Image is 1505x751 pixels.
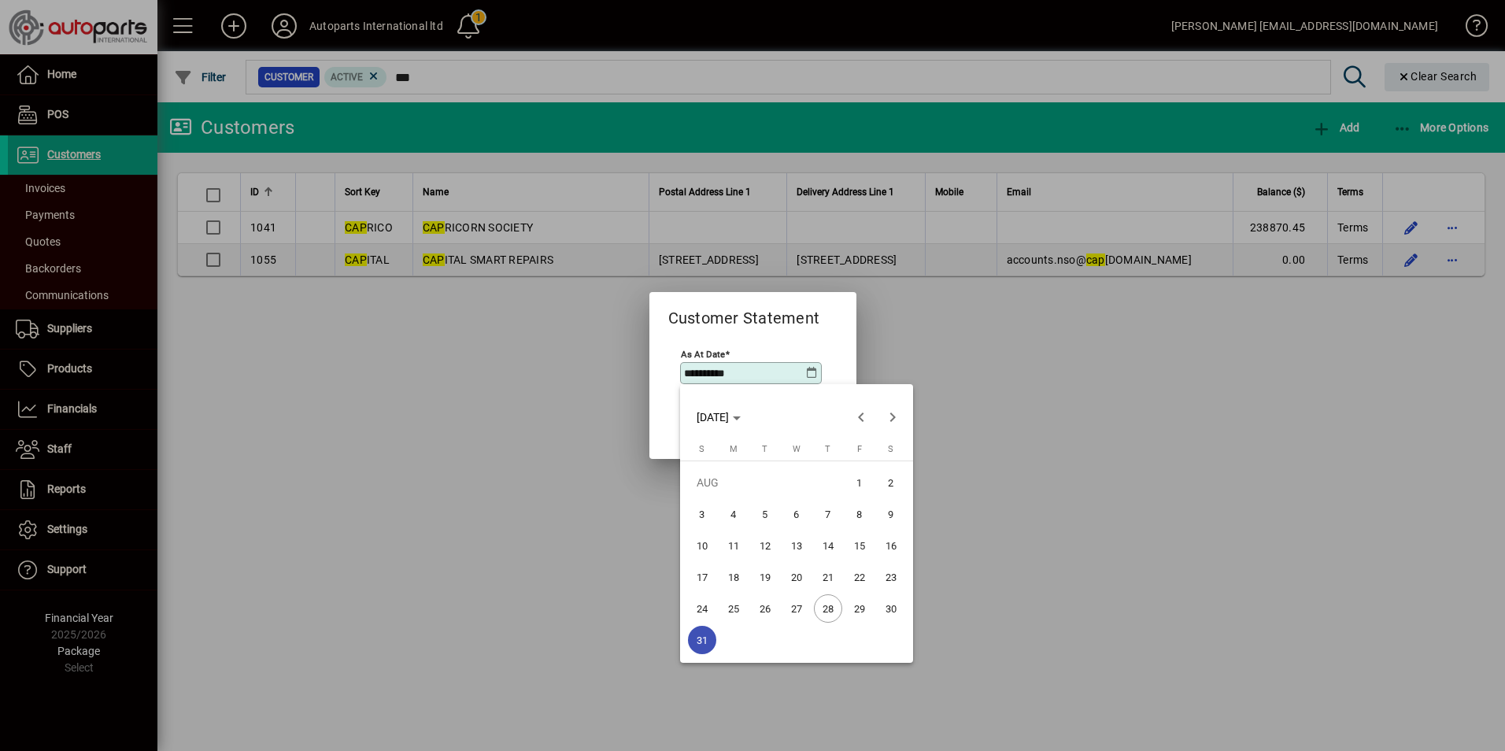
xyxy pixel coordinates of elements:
[749,530,781,561] button: Tue Aug 12 2025
[875,530,907,561] button: Sat Aug 16 2025
[793,444,801,454] span: W
[686,561,718,593] button: Sun Aug 17 2025
[686,593,718,624] button: Sun Aug 24 2025
[688,563,716,591] span: 17
[781,530,812,561] button: Wed Aug 13 2025
[718,498,749,530] button: Mon Aug 04 2025
[877,563,905,591] span: 23
[814,563,842,591] span: 21
[782,563,811,591] span: 20
[699,444,704,454] span: S
[844,561,875,593] button: Fri Aug 22 2025
[719,531,748,560] span: 11
[875,467,907,498] button: Sat Aug 02 2025
[718,561,749,593] button: Mon Aug 18 2025
[877,594,905,623] span: 30
[845,531,874,560] span: 15
[782,594,811,623] span: 27
[814,500,842,528] span: 7
[845,594,874,623] span: 29
[781,593,812,624] button: Wed Aug 27 2025
[825,444,830,454] span: T
[686,530,718,561] button: Sun Aug 10 2025
[686,624,718,656] button: Sun Aug 31 2025
[686,467,844,498] td: AUG
[814,594,842,623] span: 28
[730,444,738,454] span: M
[718,530,749,561] button: Mon Aug 11 2025
[857,444,862,454] span: F
[877,401,908,433] button: Next month
[688,594,716,623] span: 24
[749,593,781,624] button: Tue Aug 26 2025
[845,401,877,433] button: Previous month
[688,626,716,654] span: 31
[697,411,729,424] span: [DATE]
[812,530,844,561] button: Thu Aug 14 2025
[812,593,844,624] button: Thu Aug 28 2025
[718,593,749,624] button: Mon Aug 25 2025
[782,500,811,528] span: 6
[749,498,781,530] button: Tue Aug 05 2025
[690,403,747,431] button: Choose month and year
[844,498,875,530] button: Fri Aug 08 2025
[781,561,812,593] button: Wed Aug 20 2025
[877,531,905,560] span: 16
[751,531,779,560] span: 12
[782,531,811,560] span: 13
[845,500,874,528] span: 8
[719,563,748,591] span: 18
[875,561,907,593] button: Sat Aug 23 2025
[812,498,844,530] button: Thu Aug 07 2025
[845,563,874,591] span: 22
[814,531,842,560] span: 14
[781,498,812,530] button: Wed Aug 06 2025
[844,593,875,624] button: Fri Aug 29 2025
[844,467,875,498] button: Fri Aug 01 2025
[762,444,767,454] span: T
[877,500,905,528] span: 9
[719,500,748,528] span: 4
[686,498,718,530] button: Sun Aug 03 2025
[688,531,716,560] span: 10
[719,594,748,623] span: 25
[844,530,875,561] button: Fri Aug 15 2025
[875,593,907,624] button: Sat Aug 30 2025
[812,561,844,593] button: Thu Aug 21 2025
[749,561,781,593] button: Tue Aug 19 2025
[751,500,779,528] span: 5
[751,594,779,623] span: 26
[875,498,907,530] button: Sat Aug 09 2025
[751,563,779,591] span: 19
[845,468,874,497] span: 1
[877,468,905,497] span: 2
[888,444,893,454] span: S
[688,500,716,528] span: 3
